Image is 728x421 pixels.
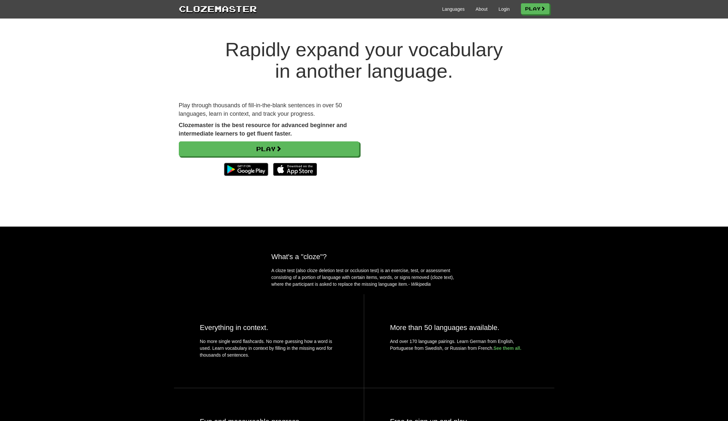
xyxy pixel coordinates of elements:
[442,6,465,12] a: Languages
[179,122,347,137] strong: Clozemaster is the best resource for advanced beginner and intermediate learners to get fluent fa...
[179,3,257,15] a: Clozemaster
[408,282,431,287] em: - Wikipedia
[521,3,549,14] a: Play
[200,338,338,362] p: No more single word flashcards. No more guessing how a word is used. Learn vocabulary in context ...
[494,346,522,351] a: See them all.
[271,267,457,288] p: A cloze test (also cloze deletion test or occlusion test) is an exercise, test, or assessment con...
[200,323,338,332] h2: Everything in context.
[390,338,528,352] p: And over 170 language pairings. Learn German from English, Portuguese from Swedish, or Russian fr...
[221,160,271,179] img: Get it on Google Play
[498,6,510,12] a: Login
[390,323,528,332] h2: More than 50 languages available.
[179,101,359,118] p: Play through thousands of fill-in-the-blank sentences in over 50 languages, learn in context, and...
[273,163,317,176] img: Download_on_the_App_Store_Badge_US-UK_135x40-25178aeef6eb6b83b96f5f2d004eda3bffbb37122de64afbaef7...
[271,253,457,261] h2: What's a "cloze"?
[476,6,488,12] a: About
[179,141,359,156] a: Play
